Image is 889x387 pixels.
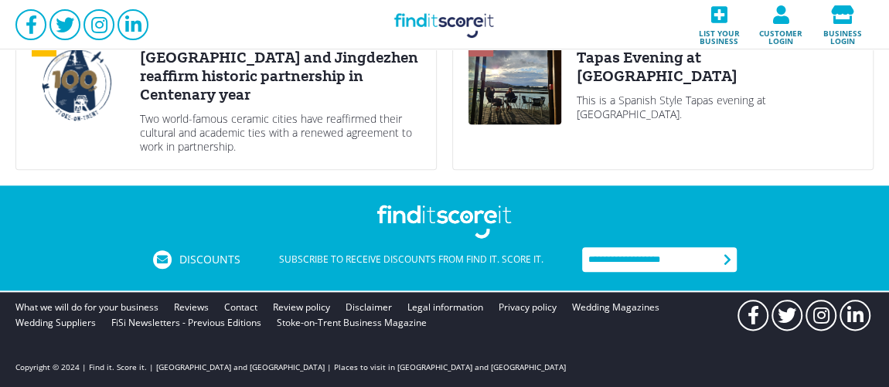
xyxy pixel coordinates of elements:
a: Stoke-on-Trent Business Magazine [277,315,427,331]
a: Legal information [407,300,483,315]
span: Discounts [179,254,240,265]
a: List your business [688,1,750,49]
a: Disclaimer [346,300,392,315]
span: List your business [693,24,745,45]
a: Privacy policy [499,300,557,315]
span: Customer login [754,24,807,45]
a: Business login [812,1,874,49]
a: Customer login [750,1,812,49]
a: Review policy [273,300,330,315]
a: [DATE][GEOGRAPHIC_DATA] and Jingdezhen reaffirm historic partnership in Centenary yearTwo world-f... [15,15,437,170]
a: Wedding Suppliers [15,315,96,331]
p: Copyright © 2024 | Find it. Score it. | [GEOGRAPHIC_DATA] and [GEOGRAPHIC_DATA] | Places to visit... [15,362,566,372]
a: Reviews [174,300,209,315]
div: [GEOGRAPHIC_DATA] and Jingdezhen reaffirm historic partnership in Centenary year [140,49,421,104]
span: Business login [816,24,869,45]
div: Tapas Evening at [GEOGRAPHIC_DATA] [577,49,857,86]
a: Contact [224,300,257,315]
a: FiSi Newsletters - Previous Editions [111,315,261,331]
a: [DATE]Tapas Evening at [GEOGRAPHIC_DATA]This is a Spanish Style Tapas evening at [GEOGRAPHIC_DATA]. [452,15,874,170]
a: Wedding Magazines [572,300,659,315]
a: What we will do for your business [15,300,158,315]
div: Two world-famous ceramic cities have reaffirmed their cultural and academic ties with a renewed a... [140,112,421,154]
div: This is a Spanish Style Tapas evening at [GEOGRAPHIC_DATA]. [577,93,857,121]
div: Subscribe to receive discounts from Find it. Score it. [240,250,582,269]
